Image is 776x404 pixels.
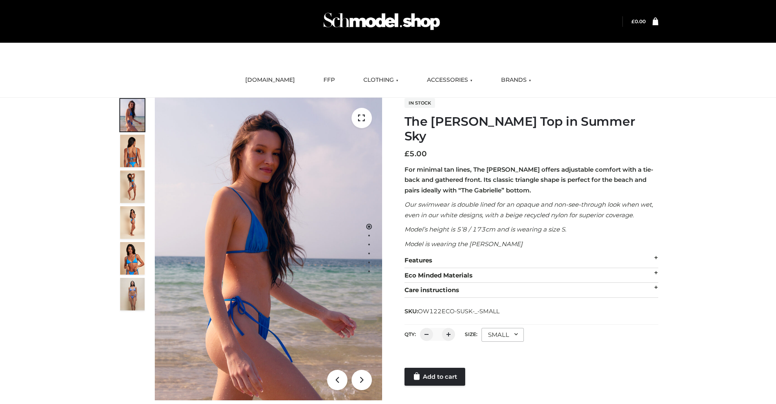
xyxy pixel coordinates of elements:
[421,71,479,89] a: ACCESSORIES
[404,149,409,158] span: £
[631,18,646,24] a: £0.00
[321,5,443,37] img: Schmodel Admin 964
[404,240,523,248] em: Model is wearing the [PERSON_NAME]
[404,201,653,219] em: Our swimwear is double lined for an opaque and non-see-through look when wet, even in our white d...
[418,308,499,315] span: OW122ECO-SUSK-_-SMALL
[404,306,500,316] span: SKU:
[631,18,646,24] bdi: 0.00
[317,71,341,89] a: FFP
[120,170,145,203] img: 4.Alex-top_CN-1-1-2.jpg
[120,135,145,167] img: 5.Alex-top_CN-1-1_1-1.jpg
[120,242,145,275] img: 2.Alex-top_CN-1-1-2.jpg
[120,206,145,239] img: 3.Alex-top_CN-1-1-2.jpg
[155,98,382,400] img: 1.Alex-top_SS-1_4464b1e7-c2c9-4e4b-a62c-58381cd673c0 (1)
[404,225,566,233] em: Model’s height is 5’8 / 173cm and is wearing a size S.
[239,71,301,89] a: [DOMAIN_NAME]
[465,331,477,337] label: Size:
[404,283,658,298] div: Care instructions
[404,253,658,268] div: Features
[120,99,145,131] img: 1.Alex-top_SS-1_4464b1e7-c2c9-4e4b-a62c-58381cd673c0-1.jpg
[404,166,653,194] strong: For minimal tan lines, The [PERSON_NAME] offers adjustable comfort with a tie-back and gathered f...
[404,368,465,386] a: Add to cart
[404,331,416,337] label: QTY:
[357,71,404,89] a: CLOTHING
[495,71,537,89] a: BRANDS
[404,98,435,108] span: In stock
[481,328,524,342] div: SMALL
[404,114,658,144] h1: The [PERSON_NAME] Top in Summer Sky
[631,18,635,24] span: £
[404,268,658,283] div: Eco Minded Materials
[120,278,145,310] img: SSVC.jpg
[404,149,427,158] bdi: 5.00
